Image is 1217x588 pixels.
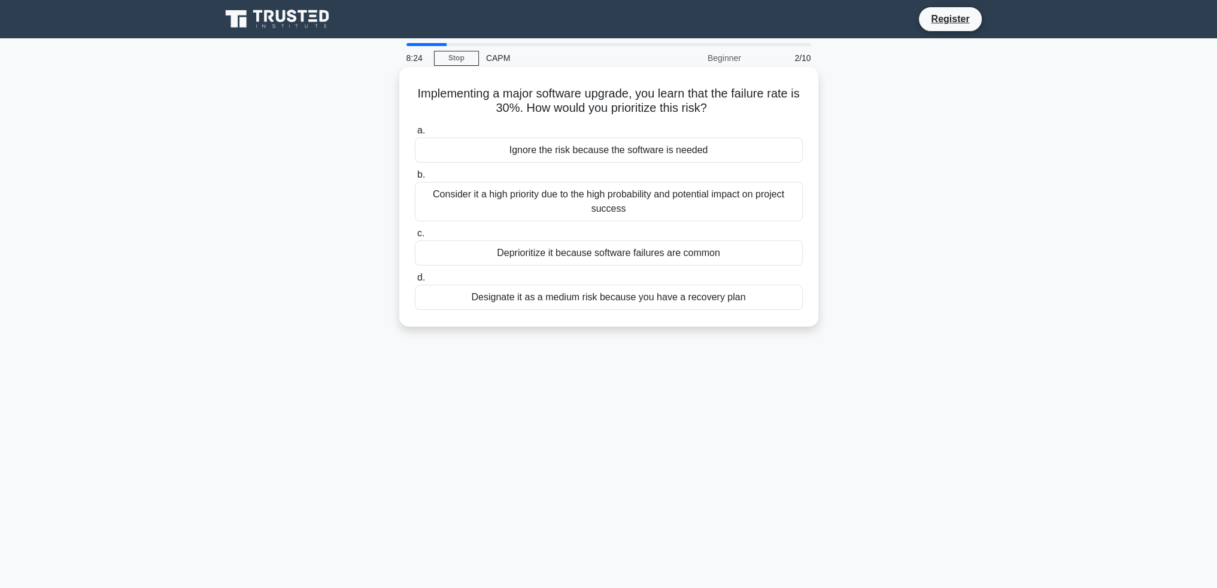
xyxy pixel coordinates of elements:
[417,125,425,135] span: a.
[479,46,644,70] div: CAPM
[399,46,434,70] div: 8:24
[415,240,803,266] div: Deprioritize it because software failures are common
[924,11,976,26] a: Register
[434,51,479,66] a: Stop
[415,285,803,310] div: Designate it as a medium risk because you have a recovery plan
[417,169,425,179] span: b.
[748,46,818,70] div: 2/10
[644,46,748,70] div: Beginner
[415,182,803,221] div: Consider it a high priority due to the high probability and potential impact on project success
[415,138,803,163] div: Ignore the risk because the software is needed
[417,228,424,238] span: c.
[417,272,425,282] span: d.
[414,86,804,116] h5: Implementing a major software upgrade, you learn that the failure rate is 30%. How would you prio...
